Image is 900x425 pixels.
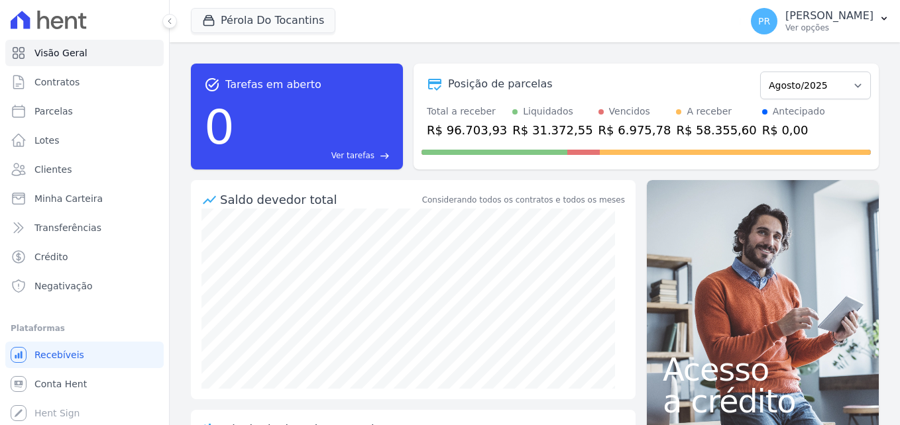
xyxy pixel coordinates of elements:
[762,121,825,139] div: R$ 0,00
[523,105,573,118] div: Liquidados
[34,134,60,147] span: Lotes
[512,121,592,139] div: R$ 31.372,55
[785,23,873,33] p: Ver opções
[34,279,93,293] span: Negativação
[773,105,825,118] div: Antecipado
[5,371,164,397] a: Conta Hent
[598,121,671,139] div: R$ 6.975,78
[5,185,164,212] a: Minha Carteira
[5,244,164,270] a: Crédito
[34,75,80,89] span: Contratos
[758,17,770,26] span: PR
[5,342,164,368] a: Recebíveis
[5,40,164,66] a: Visão Geral
[34,46,87,60] span: Visão Geral
[191,8,335,33] button: Pérola Do Tocantins
[34,377,87,391] span: Conta Hent
[220,191,420,209] div: Saldo devedor total
[676,121,756,139] div: R$ 58.355,60
[785,9,873,23] p: [PERSON_NAME]
[5,69,164,95] a: Contratos
[34,221,101,234] span: Transferências
[609,105,650,118] div: Vencidos
[5,127,164,154] a: Lotes
[331,150,374,162] span: Ver tarefas
[5,98,164,124] a: Parcelas
[663,354,863,385] span: Acesso
[11,320,158,336] div: Plataformas
[740,3,900,40] button: PR [PERSON_NAME] Ver opções
[34,163,72,176] span: Clientes
[5,214,164,241] a: Transferências
[422,194,625,206] div: Considerando todos os contratos e todos os meses
[427,105,507,118] div: Total a receber
[380,151,390,161] span: east
[448,76,553,92] div: Posição de parcelas
[427,121,507,139] div: R$ 96.703,93
[225,77,321,93] span: Tarefas em aberto
[687,105,732,118] div: A receber
[204,93,235,162] div: 0
[34,250,68,263] span: Crédito
[663,385,863,417] span: a crédito
[204,77,220,93] span: task_alt
[34,105,73,118] span: Parcelas
[34,192,103,205] span: Minha Carteira
[5,156,164,183] a: Clientes
[34,348,84,361] span: Recebíveis
[5,273,164,299] a: Negativação
[240,150,390,162] a: Ver tarefas east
